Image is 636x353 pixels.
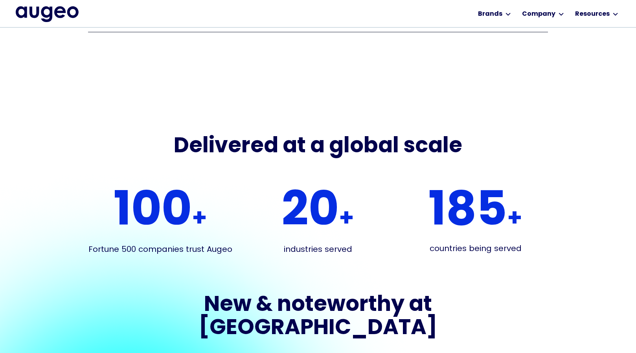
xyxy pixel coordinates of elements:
span: 100 [114,194,192,232]
span: 185 [428,194,507,232]
a: home [16,6,79,23]
div: Resources [575,9,610,19]
div: + [403,172,548,232]
div: + [88,172,233,232]
h2: Delivered at a global scale [148,135,488,159]
div: Brands [478,9,502,19]
div: countries being served [430,244,522,253]
div: Fortune 500 companies trust Augeo [88,244,232,255]
h2: New & noteworthy at [GEOGRAPHIC_DATA] [148,294,488,341]
div: + [246,172,391,232]
span: 20 [281,194,339,232]
div: Company [522,9,555,19]
div: industries served [284,244,352,255]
